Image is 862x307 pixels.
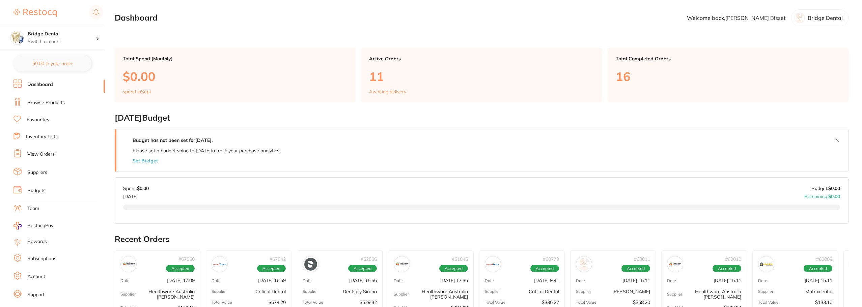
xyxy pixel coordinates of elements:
[122,258,135,271] img: Healthware Australia Ridley
[27,205,39,212] a: Team
[348,265,377,272] span: Accepted
[576,289,591,294] p: Supplier
[529,289,559,294] p: Critical Dental
[576,300,596,305] p: Total Value
[212,278,221,283] p: Date
[616,56,840,61] p: Total Completed Orders
[303,278,312,283] p: Date
[714,278,741,283] p: [DATE] 15:11
[687,15,786,21] p: Welcome back, [PERSON_NAME] Bisset
[409,289,468,300] p: Healthware Australia [PERSON_NAME]
[760,258,773,271] img: Matrixdental
[713,265,741,272] span: Accepted
[811,186,840,191] p: Budget:
[667,292,682,297] p: Supplier
[123,186,149,191] p: Spent:
[27,169,47,176] a: Suppliers
[543,256,559,262] p: # 60779
[123,69,347,83] p: $0.00
[360,300,377,305] p: $529.32
[616,69,840,83] p: 16
[255,289,286,294] p: Critical Dental
[136,289,195,300] p: Healthware Australia [PERSON_NAME]
[10,31,24,44] img: Bridge Dental
[123,56,347,61] p: Total Spend (Monthly)
[120,292,136,297] p: Supplier
[28,31,96,37] h4: Bridge Dental
[115,235,849,244] h2: Recent Orders
[26,133,58,140] a: Inventory Lists
[534,278,559,283] p: [DATE] 9:41
[304,258,317,271] img: Dentsply Sirona
[343,289,377,294] p: Dentsply Sirona
[369,69,594,83] p: 11
[758,289,773,294] p: Supplier
[13,222,53,229] a: RestocqPay
[758,300,779,305] p: Total Value
[27,238,47,245] a: Rewards
[133,137,213,143] strong: Budget has not been set for [DATE] .
[27,255,56,262] a: Subscriptions
[828,193,840,199] strong: $0.00
[369,56,594,61] p: Active Orders
[828,185,840,191] strong: $0.00
[212,300,232,305] p: Total Value
[395,258,408,271] img: Healthware Australia Ridley
[137,185,149,191] strong: $0.00
[485,300,505,305] p: Total Value
[805,289,832,294] p: Matrixdental
[13,55,91,71] button: $0.00 in your order
[576,278,585,283] p: Date
[13,5,57,21] a: Restocq Logo
[805,278,832,283] p: [DATE] 15:11
[361,48,602,102] a: Active Orders11Awaiting delivery
[578,258,590,271] img: Henry Schein Halas
[804,265,832,272] span: Accepted
[612,289,650,294] p: [PERSON_NAME]
[27,291,45,298] a: Support
[120,278,130,283] p: Date
[394,292,409,297] p: Supplier
[542,300,559,305] p: $336.27
[27,222,53,229] span: RestocqPay
[485,278,494,283] p: Date
[303,289,318,294] p: Supplier
[439,265,468,272] span: Accepted
[725,256,741,262] p: # 60010
[27,117,49,123] a: Favourites
[361,256,377,262] p: # 62556
[167,278,195,283] p: [DATE] 17:09
[608,48,849,102] a: Total Completed Orders16
[27,99,65,106] a: Browse Products
[27,151,55,158] a: View Orders
[394,278,403,283] p: Date
[213,258,226,271] img: Critical Dental
[634,256,650,262] p: # 60011
[621,265,650,272] span: Accepted
[13,9,57,17] img: Restocq Logo
[257,265,286,272] span: Accepted
[115,13,158,23] h2: Dashboard
[816,256,832,262] p: # 60009
[452,256,468,262] p: # 61045
[349,278,377,283] p: [DATE] 15:56
[27,187,46,194] a: Budgets
[622,278,650,283] p: [DATE] 15:11
[123,89,151,94] p: spend in Sept
[178,256,195,262] p: # 67550
[486,258,499,271] img: Critical Dental
[115,113,849,123] h2: [DATE] Budget
[303,300,323,305] p: Total Value
[166,265,195,272] span: Accepted
[440,278,468,283] p: [DATE] 17:36
[13,222,22,229] img: RestocqPay
[667,278,676,283] p: Date
[133,158,158,163] button: Set Budget
[27,273,45,280] a: Account
[115,48,356,102] a: Total Spend (Monthly)$0.00spend inSept
[485,289,500,294] p: Supplier
[269,300,286,305] p: $574.20
[369,89,406,94] p: Awaiting delivery
[258,278,286,283] p: [DATE] 16:59
[633,300,650,305] p: $358.20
